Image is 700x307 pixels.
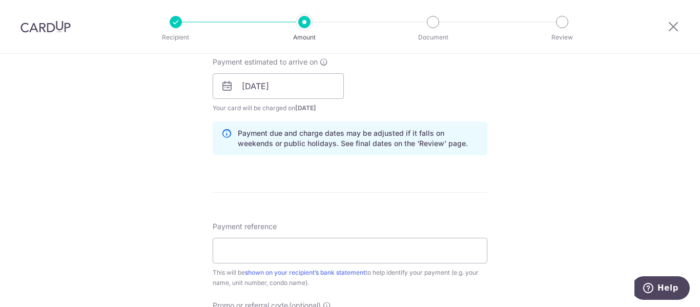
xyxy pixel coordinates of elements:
[395,32,471,43] p: Document
[213,268,487,288] div: This will be to help identify your payment (e.g. your name, unit number, condo name).
[213,73,344,99] input: DD / MM / YYYY
[238,128,479,149] p: Payment due and charge dates may be adjusted if it falls on weekends or public holidays. See fina...
[266,32,342,43] p: Amount
[634,276,690,302] iframe: Opens a widget where you can find more information
[213,221,277,232] span: Payment reference
[295,104,316,112] span: [DATE]
[245,269,365,276] a: shown on your recipient’s bank statement
[524,32,600,43] p: Review
[138,32,214,43] p: Recipient
[213,57,318,67] span: Payment estimated to arrive on
[213,103,344,113] span: Your card will be charged on
[20,21,71,33] img: CardUp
